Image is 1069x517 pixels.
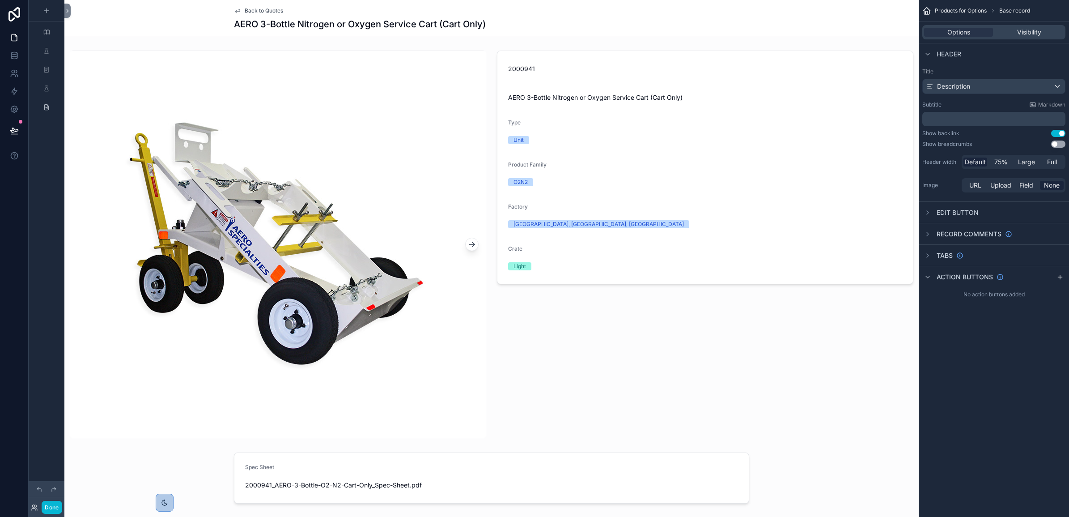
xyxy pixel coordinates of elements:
a: Markdown [1029,101,1065,108]
span: Edit button [937,208,979,217]
span: Action buttons [937,273,993,282]
label: Header width [922,158,958,166]
span: Upload [990,181,1011,190]
button: Done [42,501,62,514]
span: URL [969,181,981,190]
span: Header [937,50,961,59]
span: Back to Quotes [245,7,283,14]
label: Subtitle [922,101,942,108]
span: Tabs [937,251,953,260]
span: Large [1018,158,1035,167]
span: Field [1019,181,1033,190]
span: 75% [994,158,1008,167]
div: Show backlink [922,130,959,137]
span: Products for Options [935,7,987,14]
span: Record comments [937,230,1001,239]
label: Title [922,68,1065,75]
div: scrollable content [922,112,1065,126]
span: Base record [999,7,1030,14]
span: Full [1047,158,1057,167]
button: Description [922,79,1065,94]
span: Markdown [1038,101,1065,108]
span: None [1044,181,1060,190]
label: Image [922,182,958,189]
div: Show breadcrumbs [922,141,972,148]
span: Visibility [1017,28,1041,37]
span: Default [965,158,986,167]
span: Description [937,82,970,91]
a: Back to Quotes [234,7,283,14]
h1: AERO 3-Bottle Nitrogen or Oxygen Service Cart (Cart Only) [234,18,486,30]
span: Options [947,28,970,37]
div: No action buttons added [919,287,1069,302]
